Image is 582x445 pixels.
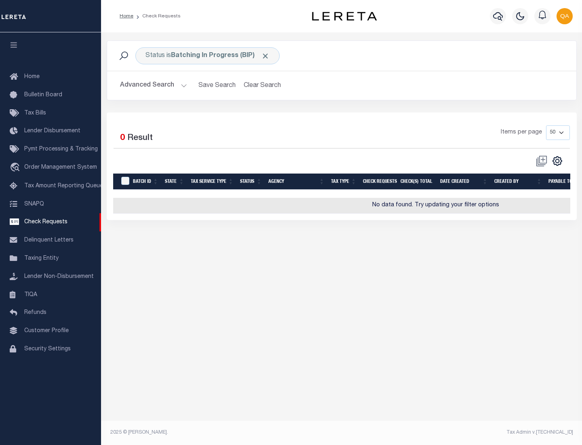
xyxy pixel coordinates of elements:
span: SNAPQ [24,201,44,207]
img: svg+xml;base64,PHN2ZyB4bWxucz0iaHR0cDovL3d3dy53My5vcmcvMjAwMC9zdmciIHBvaW50ZXItZXZlbnRzPSJub25lIi... [557,8,573,24]
span: TIQA [24,292,37,297]
label: Result [127,132,153,145]
th: Date Created: activate to sort column ascending [437,174,491,190]
span: Check Requests [24,219,67,225]
div: Status is [135,47,280,64]
span: Home [24,74,40,80]
th: State: activate to sort column ascending [162,174,188,190]
button: Clear Search [240,78,285,93]
span: Lender Non-Disbursement [24,274,94,280]
b: Batching In Progress (BIP) [171,53,270,59]
span: 0 [120,134,125,142]
span: Bulletin Board [24,92,62,98]
th: Batch Id: activate to sort column ascending [130,174,162,190]
span: Customer Profile [24,328,69,334]
div: 2025 © [PERSON_NAME]. [104,429,342,436]
li: Check Requests [133,13,181,20]
img: logo-dark.svg [312,12,377,21]
th: Agency: activate to sort column ascending [265,174,328,190]
th: Status: activate to sort column ascending [237,174,265,190]
th: Created By: activate to sort column ascending [491,174,545,190]
button: Save Search [194,78,240,93]
th: Check Requests [360,174,397,190]
i: travel_explore [10,163,23,173]
th: Check(s) Total [397,174,437,190]
a: Home [120,14,133,19]
span: Order Management System [24,165,97,170]
span: Tax Amount Reporting Queue [24,183,103,189]
span: Pymt Processing & Tracking [24,146,98,152]
span: Delinquent Letters [24,237,74,243]
span: Click to Remove [261,52,270,60]
span: Security Settings [24,346,71,352]
span: Tax Bills [24,110,46,116]
span: Taxing Entity [24,256,59,261]
span: Refunds [24,310,46,316]
span: Items per page [501,128,542,137]
span: Lender Disbursement [24,128,80,134]
div: Tax Admin v.[TECHNICAL_ID] [348,429,573,436]
th: Tax Type: activate to sort column ascending [328,174,360,190]
th: Tax Service Type: activate to sort column ascending [188,174,237,190]
button: Advanced Search [120,78,187,93]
